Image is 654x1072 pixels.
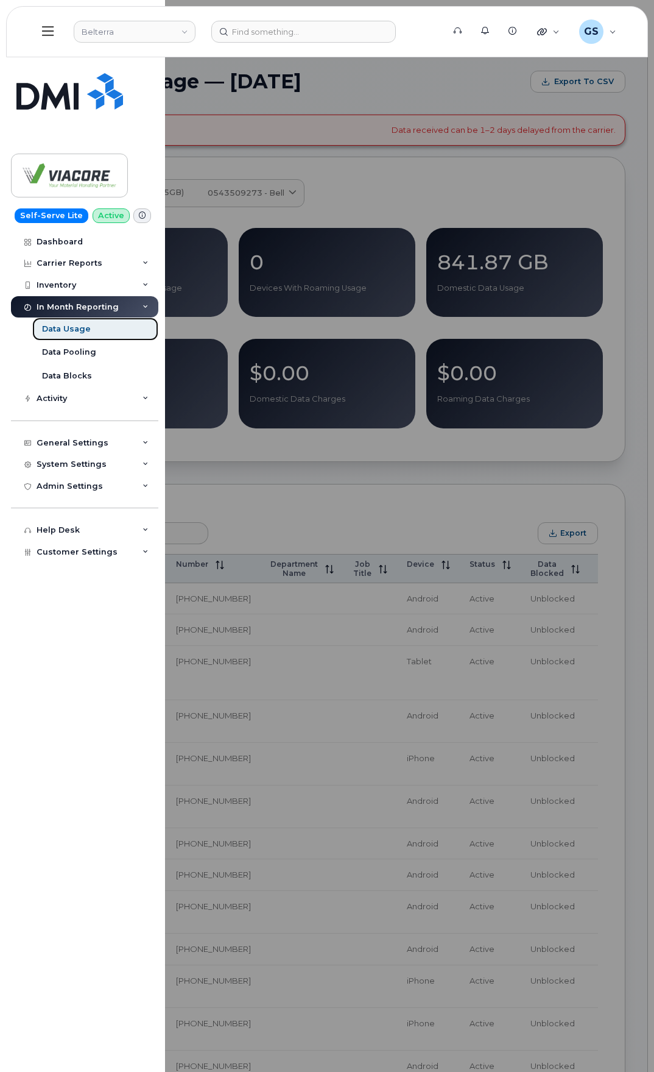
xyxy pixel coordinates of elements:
[37,481,103,491] div: Admin Settings
[37,237,83,247] div: Dashboard
[32,364,158,388] a: Data Blocks
[32,318,158,341] a: Data Usage
[16,73,123,110] img: Simplex My-Serve
[11,231,158,253] a: Dashboard
[37,258,102,268] div: Carrier Reports
[37,302,119,312] div: In Month Reporting
[93,208,130,223] a: Active
[15,208,88,223] a: Self-Serve Lite
[37,280,76,290] div: Inventory
[42,371,92,382] div: Data Blocks
[42,347,96,358] div: Data Pooling
[42,324,91,335] div: Data Usage
[37,525,80,535] div: Help Desk
[23,158,116,193] img: Belterra
[11,154,128,197] a: Belterra
[32,341,158,364] a: Data Pooling
[37,460,107,469] div: System Settings
[37,547,118,556] span: Customer Settings
[37,394,67,403] div: Activity
[37,438,108,448] div: General Settings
